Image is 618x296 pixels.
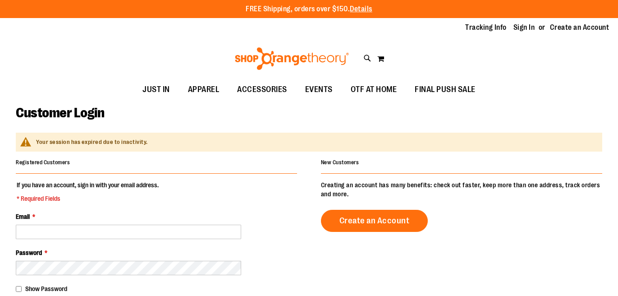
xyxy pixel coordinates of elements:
a: APPAREL [179,79,229,100]
legend: If you have an account, sign in with your email address. [16,180,160,203]
a: Details [350,5,372,13]
a: FINAL PUSH SALE [406,79,485,100]
a: OTF AT HOME [342,79,406,100]
span: Password [16,249,42,256]
span: JUST IN [142,79,170,100]
a: EVENTS [296,79,342,100]
img: Shop Orangetheory [233,47,350,70]
span: Create an Account [339,216,410,226]
a: ACCESSORIES [228,79,296,100]
strong: New Customers [321,159,359,166]
span: Show Password [25,285,67,292]
span: Email [16,213,30,220]
a: Create an Account [321,210,428,232]
p: Creating an account has many benefits: check out faster, keep more than one address, track orders... [321,180,602,199]
span: OTF AT HOME [351,79,397,100]
span: ACCESSORIES [237,79,287,100]
span: EVENTS [305,79,333,100]
p: FREE Shipping, orders over $150. [246,4,372,14]
a: Sign In [513,23,535,32]
a: Tracking Info [465,23,507,32]
strong: Registered Customers [16,159,70,166]
div: Your session has expired due to inactivity. [36,138,593,147]
span: Customer Login [16,105,104,120]
span: APPAREL [188,79,220,100]
span: * Required Fields [17,194,159,203]
span: FINAL PUSH SALE [415,79,476,100]
a: Create an Account [550,23,609,32]
a: JUST IN [133,79,179,100]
